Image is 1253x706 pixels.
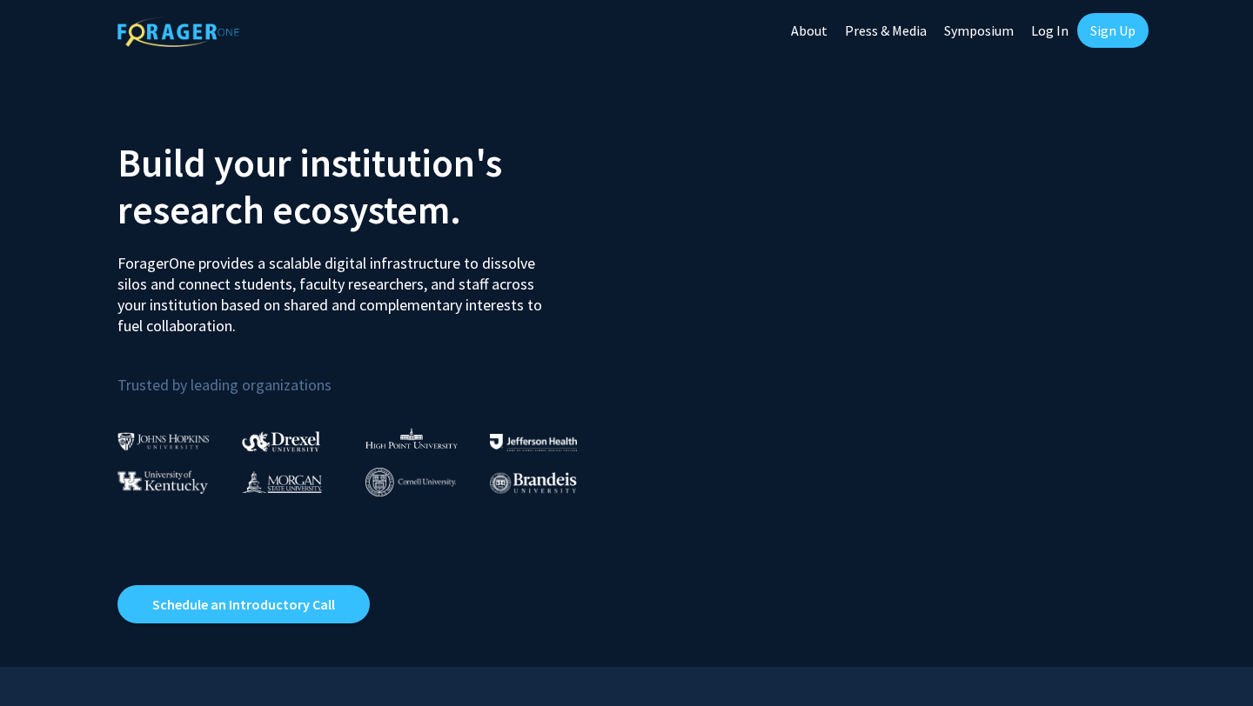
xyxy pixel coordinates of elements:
img: ForagerOne Logo [117,17,239,47]
h2: Build your institution's research ecosystem. [117,139,613,233]
img: University of Kentucky [117,470,208,494]
p: Trusted by leading organizations [117,350,613,398]
img: Cornell University [365,468,456,496]
img: Johns Hopkins University [117,432,210,450]
a: Sign Up [1077,13,1149,48]
a: Opens in a new tab [117,585,370,623]
img: Brandeis University [490,472,577,494]
img: Thomas Jefferson University [490,434,577,450]
p: ForagerOne provides a scalable digital infrastructure to dissolve silos and connect students, fac... [117,240,554,336]
img: High Point University [365,428,458,449]
img: Drexel University [242,431,320,451]
img: Morgan State University [242,470,322,493]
